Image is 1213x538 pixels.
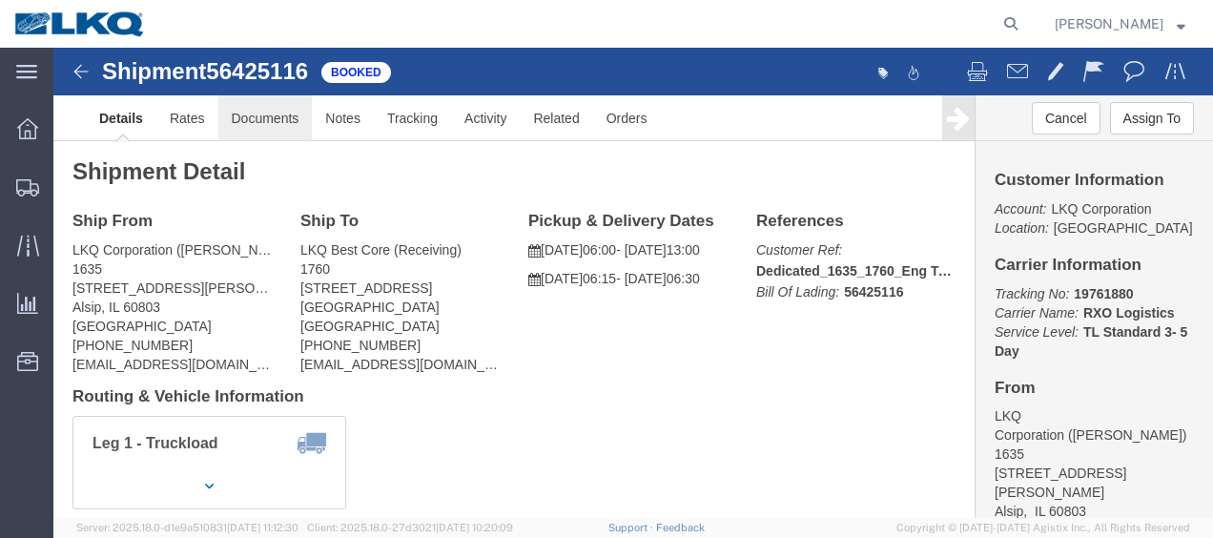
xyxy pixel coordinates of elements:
[13,10,147,38] img: logo
[76,522,298,533] span: Server: 2025.18.0-d1e9a510831
[436,522,513,533] span: [DATE] 10:20:09
[53,48,1213,518] iframe: FS Legacy Container
[227,522,298,533] span: [DATE] 11:12:30
[1055,13,1163,34] span: Robert Benette
[1054,12,1186,35] button: [PERSON_NAME]
[307,522,513,533] span: Client: 2025.18.0-27d3021
[896,520,1190,536] span: Copyright © [DATE]-[DATE] Agistix Inc., All Rights Reserved
[656,522,705,533] a: Feedback
[608,522,656,533] a: Support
